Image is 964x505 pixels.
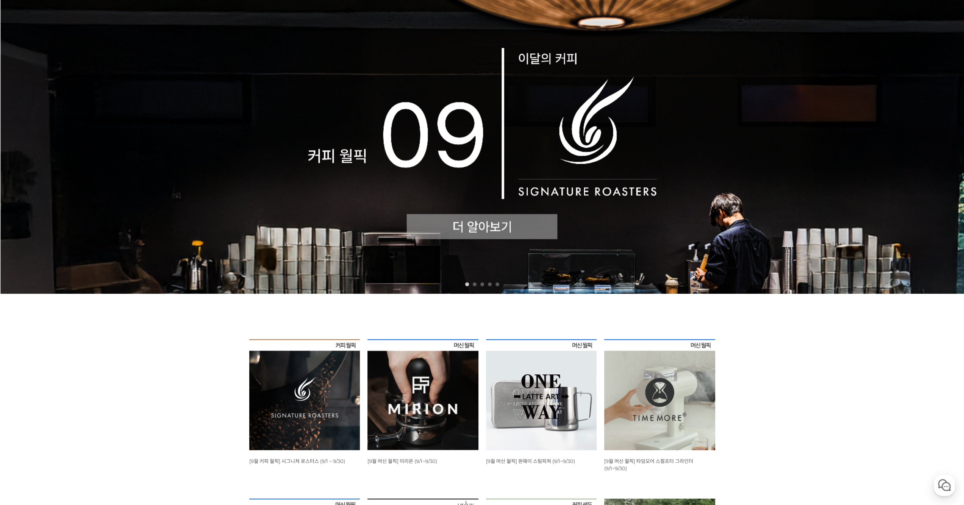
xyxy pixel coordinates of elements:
[488,282,492,286] a: 4
[69,252,78,258] span: 대화
[367,339,478,450] img: 9월 머신 월픽 미리온
[486,458,575,464] a: [9월 머신 월픽] 원웨이 스팀피쳐 (9/1~9/30)
[465,282,469,286] a: 1
[486,339,597,450] img: 9월 머신 월픽 원웨이 스팀피쳐
[98,240,145,259] a: 설정
[50,240,98,259] a: 대화
[249,458,345,464] a: [9월 커피 월픽] 시그니쳐 로스터스 (9/1 ~ 9/30)
[24,251,28,257] span: 홈
[2,240,50,259] a: 홈
[604,339,715,450] img: 9월 머신 월픽 타임모어 스컬프터
[367,458,437,464] a: [9월 머신 월픽] 미리온 (9/1~9/30)
[604,458,693,471] a: [9월 머신 월픽] 타임모어 스컬프터 그라인더 (9/1~9/30)
[117,251,126,257] span: 설정
[473,282,477,286] a: 2
[495,282,499,286] a: 5
[480,282,484,286] a: 3
[249,339,360,450] img: [9월 커피 월픽] 시그니쳐 로스터스 (9/1 ~ 9/30)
